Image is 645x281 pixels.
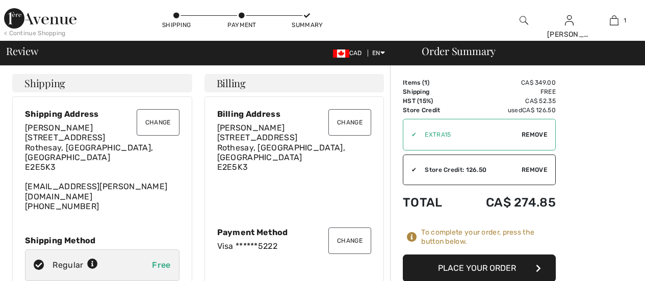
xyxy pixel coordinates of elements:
span: 1 [624,16,626,25]
div: Shipping Address [25,109,179,119]
td: Free [458,87,556,96]
td: CA$ 52.35 [458,96,556,106]
div: [EMAIL_ADDRESS][PERSON_NAME][DOMAIN_NAME] [PHONE_NUMBER] [25,123,179,211]
div: Order Summary [409,46,639,56]
td: Store Credit [403,106,458,115]
div: Summary [292,20,322,30]
a: 1 [592,14,636,27]
span: EN [372,49,385,57]
span: [STREET_ADDRESS] Rothesay, [GEOGRAPHIC_DATA], [GEOGRAPHIC_DATA] E2E5K3 [25,133,153,172]
span: [STREET_ADDRESS] Rothesay, [GEOGRAPHIC_DATA], [GEOGRAPHIC_DATA] E2E5K3 [217,133,345,172]
div: Regular [53,259,98,271]
div: Shipping Method [25,236,179,245]
img: 1ère Avenue [4,8,76,29]
td: CA$ 274.85 [458,185,556,220]
div: Payment Method [217,227,372,237]
td: HST (15%) [403,96,458,106]
img: search the website [520,14,528,27]
img: Canadian Dollar [333,49,349,58]
div: To complete your order, press the button below. [421,228,556,246]
td: CA$ 349.00 [458,78,556,87]
span: 1 [424,79,427,86]
span: Billing [217,78,246,88]
img: My Info [565,14,574,27]
a: Sign In [565,15,574,25]
button: Change [137,109,179,136]
span: CAD [333,49,366,57]
span: Free [152,260,170,270]
div: ✔ [403,165,417,174]
td: Shipping [403,87,458,96]
td: Total [403,185,458,220]
span: Review [6,46,38,56]
span: [PERSON_NAME] [25,123,93,133]
div: Store Credit: 126.50 [417,165,522,174]
td: Items ( ) [403,78,458,87]
span: Remove [522,130,547,139]
div: [PERSON_NAME] [547,29,591,40]
span: CA$ 126.50 [522,107,556,114]
div: < Continue Shopping [4,29,66,38]
div: Payment [226,20,257,30]
button: Change [328,227,371,254]
button: Change [328,109,371,136]
div: Shipping [161,20,192,30]
td: used [458,106,556,115]
input: Promo code [417,119,522,150]
span: [PERSON_NAME] [217,123,285,133]
span: Shipping [24,78,65,88]
div: ✔ [403,130,417,139]
div: Billing Address [217,109,372,119]
span: Remove [522,165,547,174]
img: My Bag [610,14,618,27]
